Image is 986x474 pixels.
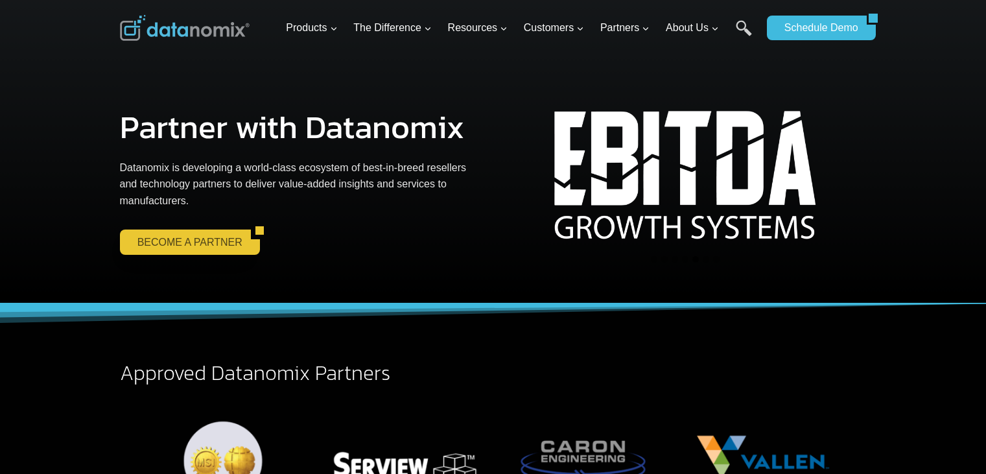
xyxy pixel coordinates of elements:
[539,99,831,248] img: EBITDA + Datanomix
[682,256,688,263] button: Go to slide 4
[713,256,720,263] button: Go to slide 7
[504,254,867,265] ul: Select a slide to show
[353,19,432,36] span: The Difference
[736,20,752,49] a: Search
[692,256,699,263] button: Go to slide 5
[347,209,406,221] span: Phone number
[281,7,760,49] nav: Primary Navigation
[651,256,657,263] button: Go to slide 1
[448,19,508,36] span: Resources
[120,362,867,383] h2: Approved Datanomix Partners
[666,19,719,36] span: About Us
[120,111,483,143] h1: Partner with Datanomix
[120,230,251,254] a: BECOME A PARTNER
[347,103,379,115] span: Job Title
[286,19,337,36] span: Products
[661,256,668,263] button: Go to slide 2
[504,97,867,248] div: 5 of 7
[524,19,584,36] span: Customers
[767,16,867,40] a: Schedule Demo
[120,160,483,209] p: Datanomix is developing a world-class ecosystem of best-in-breed resellers and technology partner...
[347,156,389,168] span: Last Name
[672,256,678,263] button: Go to slide 3
[703,256,709,263] button: Go to slide 6
[120,15,250,41] img: Datanomix
[600,19,650,36] span: Partners
[347,316,397,327] span: State/Region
